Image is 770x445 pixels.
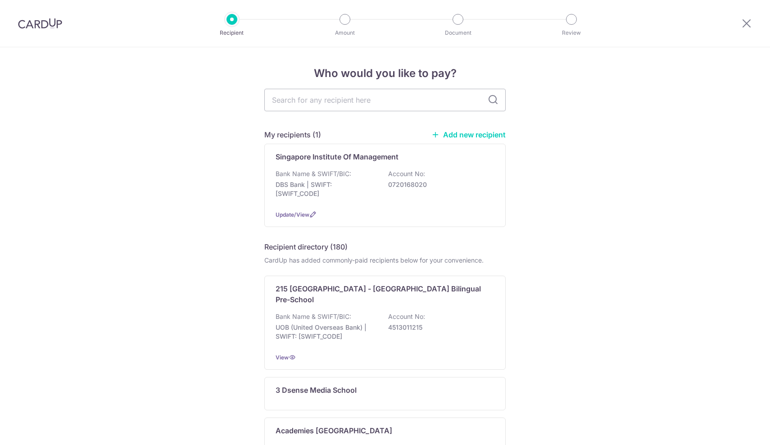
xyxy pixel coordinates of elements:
[425,28,491,37] p: Document
[276,151,399,162] p: Singapore Institute Of Management
[276,354,289,361] a: View
[388,323,489,332] p: 4513011215
[276,211,309,218] a: Update/View
[388,169,425,178] p: Account No:
[264,65,506,82] h4: Who would you like to pay?
[276,385,357,395] p: 3 Dsense Media School
[276,169,351,178] p: Bank Name & SWIFT/BIC:
[199,28,265,37] p: Recipient
[264,241,348,252] h5: Recipient directory (180)
[276,283,484,305] p: 215 [GEOGRAPHIC_DATA] - [GEOGRAPHIC_DATA] Bilingual Pre-School
[276,425,392,436] p: Academies [GEOGRAPHIC_DATA]
[538,28,605,37] p: Review
[276,312,351,321] p: Bank Name & SWIFT/BIC:
[264,256,506,265] div: CardUp has added commonly-paid recipients below for your convenience.
[264,89,506,111] input: Search for any recipient here
[276,180,376,198] p: DBS Bank | SWIFT: [SWIFT_CODE]
[312,28,378,37] p: Amount
[18,18,62,29] img: CardUp
[388,180,489,189] p: 0720168020
[388,312,425,321] p: Account No:
[264,129,321,140] h5: My recipients (1)
[276,323,376,341] p: UOB (United Overseas Bank) | SWIFT: [SWIFT_CODE]
[431,130,506,139] a: Add new recipient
